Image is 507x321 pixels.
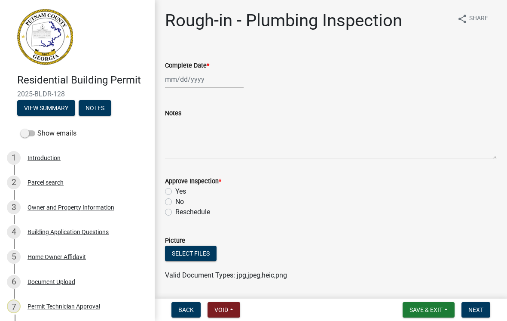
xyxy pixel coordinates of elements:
button: Next [461,302,490,318]
h4: Residential Building Permit [17,74,148,86]
div: Home Owner Affidavit [27,254,86,260]
span: 2025-BLDR-128 [17,90,137,98]
div: 5 [7,250,21,264]
label: Notes [165,111,181,117]
div: 7 [7,299,21,313]
div: Building Application Questions [27,229,109,235]
span: Save & Exit [409,306,443,313]
div: 4 [7,225,21,239]
div: 6 [7,275,21,289]
i: share [457,14,467,24]
label: Reschedule [175,207,210,217]
span: Back [178,306,194,313]
wm-modal-confirm: Notes [79,105,111,112]
button: Notes [79,100,111,116]
wm-modal-confirm: Summary [17,105,75,112]
button: Save & Exit [403,302,455,318]
label: Picture [165,238,185,244]
div: Parcel search [27,179,64,185]
div: 1 [7,151,21,165]
span: Void [214,306,228,313]
h1: Rough-in - Plumbing Inspection [165,10,402,31]
div: 2 [7,176,21,189]
div: Document Upload [27,279,75,285]
button: shareShare [450,10,495,27]
input: mm/dd/yyyy [165,71,244,88]
button: Back [171,302,201,318]
label: No [175,197,184,207]
label: Yes [175,186,186,197]
button: Select files [165,246,217,261]
label: Complete Date [165,63,209,69]
div: 3 [7,201,21,214]
span: Valid Document Types: jpg,jpeg,heic,png [165,271,287,279]
img: Putnam County, Georgia [17,9,73,65]
label: Show emails [21,128,76,139]
span: Next [468,306,483,313]
div: Permit Technician Approval [27,303,100,309]
button: View Summary [17,100,75,116]
span: Share [469,14,488,24]
label: Approve Inspection [165,179,221,185]
div: Introduction [27,155,61,161]
div: Owner and Property Information [27,204,114,210]
button: Void [208,302,240,318]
